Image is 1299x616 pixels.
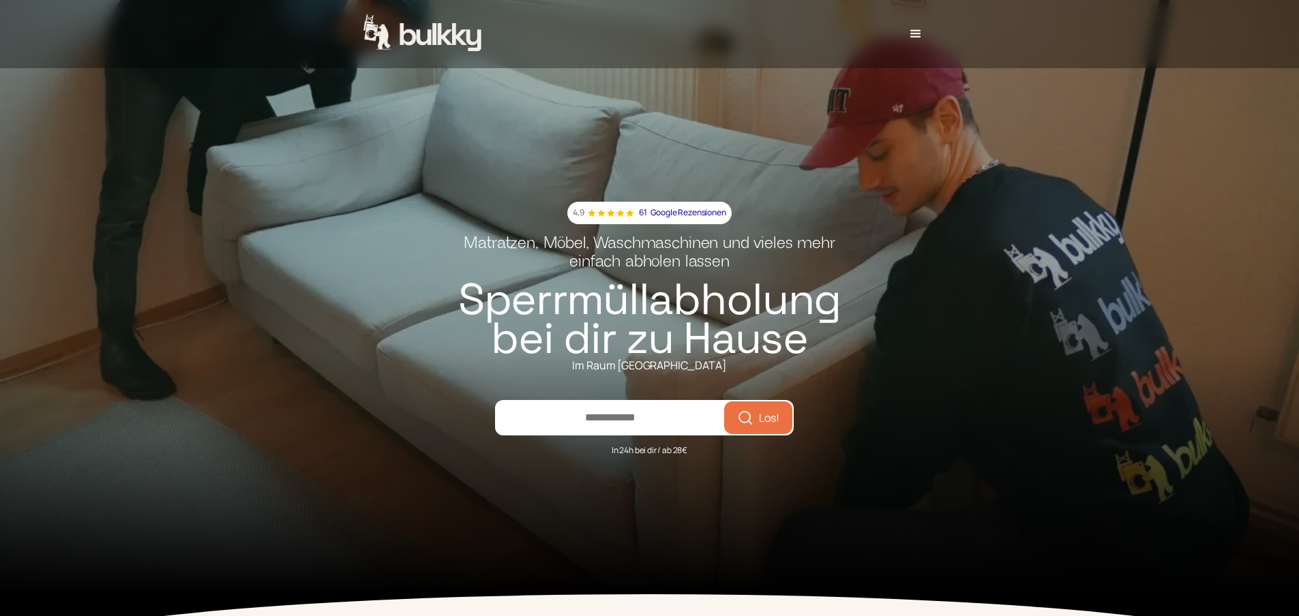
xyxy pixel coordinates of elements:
a: home [363,14,483,54]
h1: Sperrmüllabholung bei dir zu Hause [453,280,846,358]
div: In 24h bei dir / ab 28€ [612,435,687,458]
p: 61 [639,206,647,220]
div: menu [895,14,936,55]
h2: Matratzen, Möbel, Waschmaschinen und vieles mehr einfach abholen lassen [464,235,835,280]
button: Los! [727,404,790,431]
div: Im Raum [GEOGRAPHIC_DATA] [572,358,726,373]
p: 4,9 [573,206,584,220]
p: Google Rezensionen [651,206,726,220]
span: Los! [759,412,779,423]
